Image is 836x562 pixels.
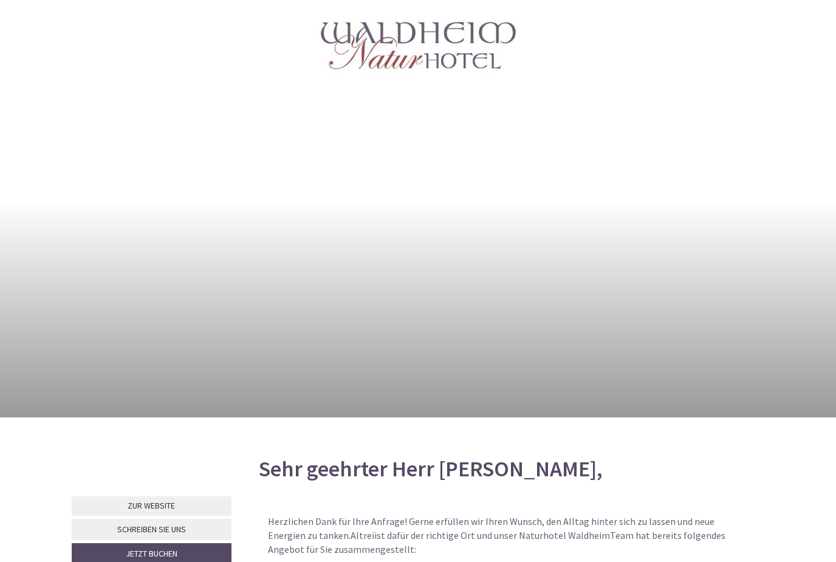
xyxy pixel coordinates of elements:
a: Zur Website [72,496,231,516]
h1: Sehr geehrter Herr [PERSON_NAME], [259,457,603,481]
span: ist dafür der richtige Ort und unser [374,529,519,541]
p: Altrei Naturhotel Waldheim [268,515,747,557]
span: Herzlichen Dank für Ihre Anfrage! Gerne erfüllen wir Ihren Wunsch, den Alltag hinter sich zu lass... [268,515,714,541]
a: Schreiben Sie uns [72,519,231,540]
span: Team hat bereits folgendes Angebot für Sie zusammengestellt: [268,529,725,555]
